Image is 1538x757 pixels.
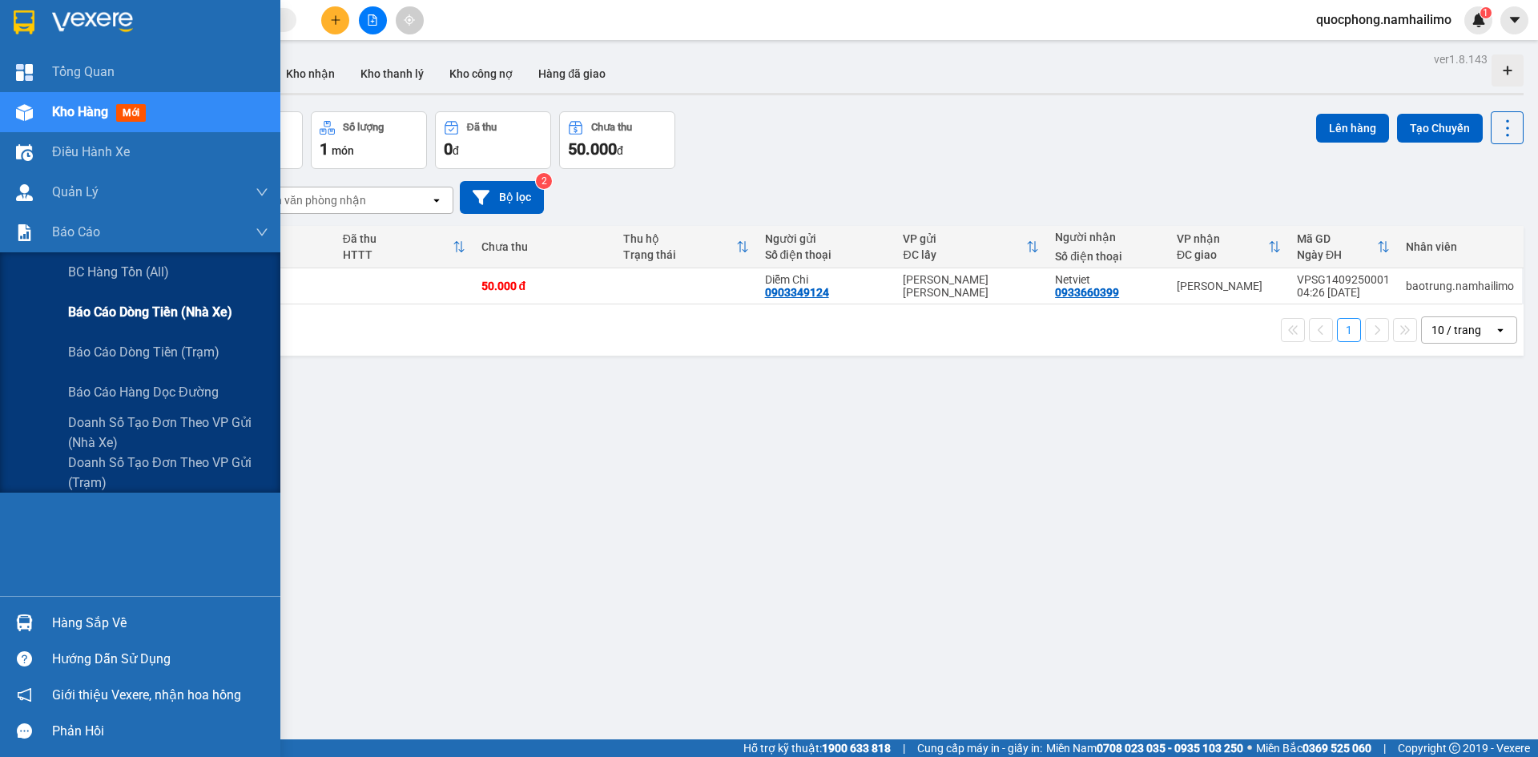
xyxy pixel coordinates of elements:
th: Toggle SortBy [895,226,1047,268]
button: Đã thu0đ [435,111,551,169]
div: Chọn văn phòng nhận [256,192,366,208]
div: 10 / trang [1431,322,1481,338]
button: Lên hàng [1316,114,1389,143]
button: Bộ lọc [460,181,544,214]
span: quocphong.namhailimo [1303,10,1464,30]
div: [PERSON_NAME] [1177,280,1281,292]
div: Tạo kho hàng mới [1492,54,1524,87]
span: file-add [367,14,378,26]
span: Tổng Quan [52,62,115,82]
div: Nhân viên [1406,240,1514,253]
span: 0 [444,139,453,159]
strong: 0369 525 060 [1302,742,1371,755]
button: Hàng đã giao [525,54,618,93]
div: Số điện thoại [765,248,888,261]
span: Miền Nam [1046,739,1243,757]
img: solution-icon [16,224,33,241]
button: 1 [1337,318,1361,342]
span: BC hàng tồn (all) [68,262,169,282]
div: Hàng sắp về [52,611,268,635]
span: Báo cáo [52,222,100,242]
div: ĐC lấy [903,248,1026,261]
strong: 1900 633 818 [822,742,891,755]
span: down [256,186,268,199]
button: aim [396,6,424,34]
button: Kho thanh lý [348,54,437,93]
img: warehouse-icon [16,184,33,201]
span: 50.000 [568,139,617,159]
button: file-add [359,6,387,34]
span: Miền Bắc [1256,739,1371,757]
span: mới [116,104,146,122]
span: | [1383,739,1386,757]
div: Đã thu [467,122,497,133]
div: 0903349124 [765,286,829,299]
span: caret-down [1508,13,1522,27]
button: Chưa thu50.000đ [559,111,675,169]
span: đ [453,144,459,157]
div: Người gửi [765,232,888,245]
th: Toggle SortBy [615,226,757,268]
div: 04:26 [DATE] [1297,286,1390,299]
span: Kho hàng [52,104,108,119]
div: 50.000 đ [481,280,607,292]
button: caret-down [1500,6,1528,34]
div: Người nhận [1055,231,1161,244]
button: Số lượng1món [311,111,427,169]
button: Kho nhận [273,54,348,93]
span: aim [404,14,415,26]
div: Hướng dẫn sử dụng [52,647,268,671]
div: Chưa thu [481,240,607,253]
span: Cung cấp máy in - giấy in: [917,739,1042,757]
span: question-circle [17,651,32,666]
sup: 2 [536,173,552,189]
span: Quản Lý [52,182,99,202]
div: Số điện thoại [1055,250,1161,263]
div: HTTT [343,248,453,261]
img: warehouse-icon [16,144,33,161]
strong: 0708 023 035 - 0935 103 250 [1097,742,1243,755]
span: Báo cáo dòng tiền (trạm) [68,342,219,362]
div: Đã thu [343,232,453,245]
th: Toggle SortBy [1169,226,1289,268]
div: Chưa thu [591,122,632,133]
button: Tạo Chuyến [1397,114,1483,143]
img: logo-vxr [14,10,34,34]
span: Điều hành xe [52,142,130,162]
span: notification [17,687,32,703]
div: Netviet [1055,273,1161,286]
span: ⚪️ [1247,745,1252,751]
div: Thu hộ [623,232,736,245]
div: Phản hồi [52,719,268,743]
span: plus [330,14,341,26]
div: VP gửi [903,232,1026,245]
img: warehouse-icon [16,104,33,121]
span: message [17,723,32,739]
div: ver 1.8.143 [1434,50,1488,68]
div: 0933660399 [1055,286,1119,299]
span: Doanh số tạo đơn theo VP gửi (nhà xe) [68,413,268,453]
div: Ngày ĐH [1297,248,1377,261]
div: [PERSON_NAME] [PERSON_NAME] [903,273,1039,299]
img: dashboard-icon [16,64,33,81]
th: Toggle SortBy [335,226,473,268]
img: warehouse-icon [16,614,33,631]
span: 1 [1483,7,1488,18]
div: Trạng thái [623,248,736,261]
div: Mã GD [1297,232,1377,245]
span: Báo cáo dòng tiền (nhà xe) [68,302,232,322]
span: 1 [320,139,328,159]
button: Kho công nợ [437,54,525,93]
button: plus [321,6,349,34]
span: Hỗ trợ kỹ thuật: [743,739,891,757]
div: Số lượng [343,122,384,133]
div: baotrung.namhailimo [1406,280,1514,292]
div: VP nhận [1177,232,1268,245]
div: Diễm Chi [765,273,888,286]
span: món [332,144,354,157]
svg: open [1494,324,1507,336]
span: Báo cáo hàng dọc đường [68,382,219,402]
span: down [256,226,268,239]
span: Doanh số tạo đơn theo VP gửi (trạm) [68,453,268,493]
img: icon-new-feature [1472,13,1486,27]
